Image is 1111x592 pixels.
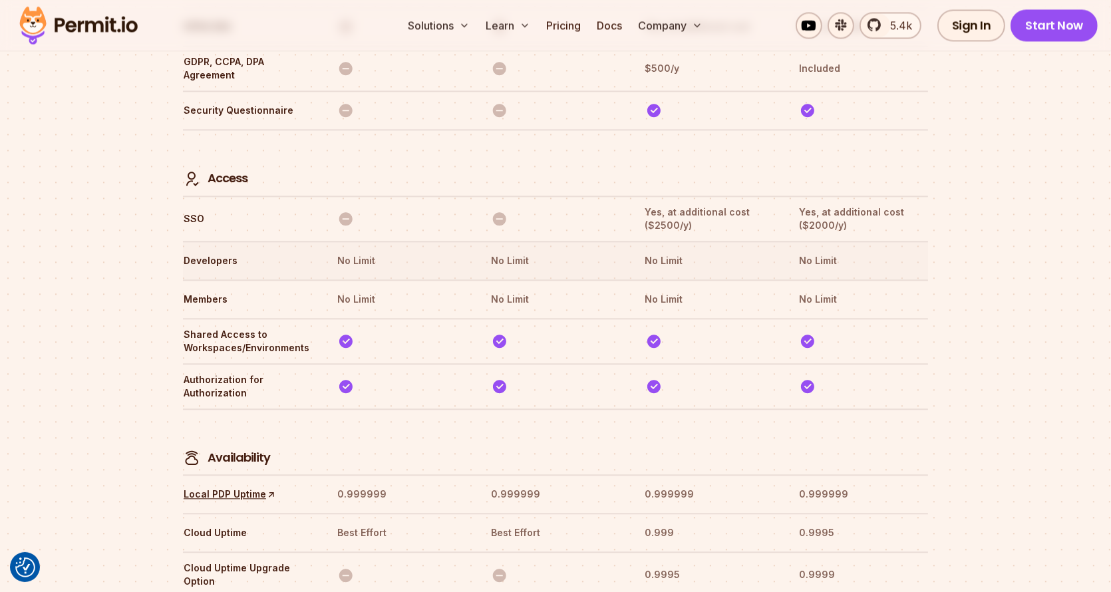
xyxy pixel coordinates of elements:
th: 0.9999 [798,561,928,589]
th: No Limit [645,250,774,271]
th: Authorization for Authorization [183,372,313,400]
button: Company [633,12,708,39]
th: No Limit [798,289,928,310]
th: No Limit [798,250,928,271]
th: Best Effort [490,522,620,543]
a: 5.4k [860,12,921,39]
th: Developers [183,250,313,271]
th: No Limit [337,289,466,310]
button: Solutions [402,12,475,39]
th: Shared Access to Workspaces/Environments [183,327,313,355]
th: 0.999999 [490,484,620,505]
th: 0.9995 [645,561,774,589]
button: Consent Preferences [15,557,35,577]
th: Yes, at additional cost ($2500/y) [645,205,774,233]
th: 0.999999 [645,484,774,505]
th: Members [183,289,313,310]
th: Cloud Uptime [183,522,313,543]
th: Cloud Uptime Upgrade Option [183,561,313,589]
h4: Access [208,170,247,187]
th: No Limit [490,250,620,271]
h4: Availability [208,450,270,466]
th: Yes, at additional cost ($2000/y) [798,205,928,233]
th: No Limit [337,250,466,271]
th: SSO [183,205,313,233]
th: 0.999999 [337,484,466,505]
th: $500/y [645,55,774,82]
a: Docs [591,12,627,39]
th: No Limit [490,289,620,310]
a: Start Now [1011,9,1098,41]
a: Pricing [541,12,586,39]
th: No Limit [645,289,774,310]
img: Access [184,170,200,187]
th: GDPR, CCPA, DPA Agreement [183,55,313,82]
th: Best Effort [337,522,466,543]
a: Sign In [937,9,1006,41]
span: ↑ [263,486,279,502]
th: Included [798,55,928,82]
img: Revisit consent button [15,557,35,577]
img: Availability [184,450,200,466]
button: Learn [480,12,536,39]
span: 5.4k [882,17,912,33]
th: 0.999999 [798,484,928,505]
img: Permit logo [13,3,144,48]
th: 0.999 [645,522,774,543]
th: Security Questionnaire [183,100,313,121]
th: 0.9995 [798,522,928,543]
a: Local PDP Uptime↑ [184,488,275,501]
